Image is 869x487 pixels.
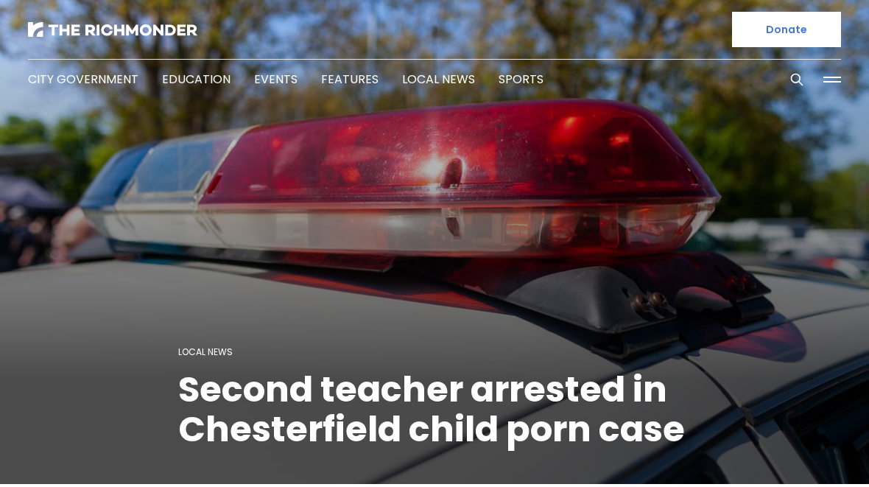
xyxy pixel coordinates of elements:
a: Events [254,71,298,88]
a: Local News [402,71,475,88]
img: The Richmonder [28,22,197,37]
button: Search this site [786,69,808,91]
a: Features [321,71,379,88]
a: Sports [499,71,543,88]
a: Education [162,71,231,88]
a: City Government [28,71,138,88]
h1: Second teacher arrested in Chesterfield child porn case [178,370,691,449]
a: Donate [732,12,841,47]
a: Local News [178,346,233,358]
